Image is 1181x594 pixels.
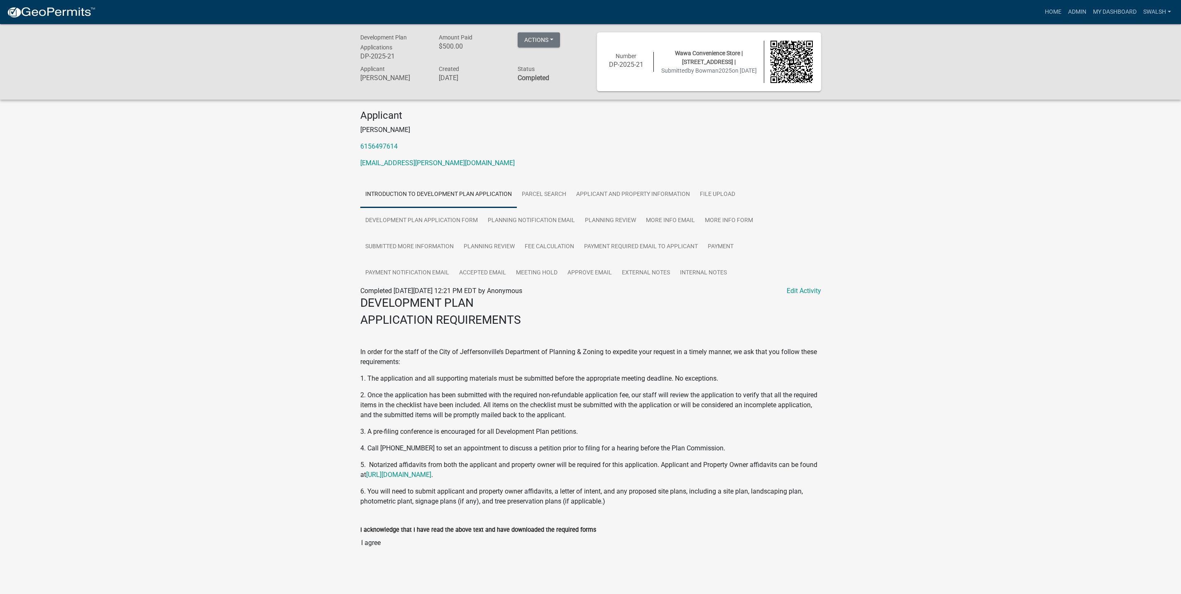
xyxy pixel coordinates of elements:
a: More Info Email [641,208,700,234]
a: Meeting Hold [511,260,562,286]
a: Submitted More Information [360,234,459,260]
span: Wawa Convenience Store | [STREET_ADDRESS] | [675,50,743,65]
a: 6156497614 [360,142,398,150]
h6: [DATE] [439,74,505,82]
a: Payment Required Email to Applicant [579,234,703,260]
h3: DEVELOPMENT PLAN [360,296,821,310]
label: I acknowledge that I have read the above text and have downloaded the required forms [360,527,596,533]
a: Internal Notes [675,260,732,286]
a: swalsh [1140,4,1174,20]
p: 4. Call [PHONE_NUMBER] to set an appointment to discuss a petition prior to filing for a hearing ... [360,443,821,453]
h6: $500.00 [439,42,505,50]
a: Introduction to Development Plan Application [360,181,517,208]
span: Submitted on [DATE] [661,67,757,74]
h4: Applicant [360,110,821,122]
a: Home [1042,4,1065,20]
p: 2. Once the application has been submitted with the required non-refundable application fee, our ... [360,390,821,420]
a: Approve Email [562,260,617,286]
span: Created [439,66,459,72]
strong: Completed [518,74,549,82]
a: Accepted Email [454,260,511,286]
span: Number [616,53,636,59]
a: [URL][DOMAIN_NAME] [366,471,431,479]
a: More Info Form [700,208,758,234]
span: Development Plan Applications [360,34,407,51]
h6: DP-2025-21 [605,61,648,68]
img: QR code [770,41,813,83]
a: Planning Review [580,208,641,234]
span: by Bowman2025 [688,67,732,74]
p: 5. Notarized affidavits from both the applicant and property owner will be required for this appl... [360,460,821,480]
h6: [PERSON_NAME] [360,74,427,82]
h3: APPLICATION REQUIREMENTS [360,313,821,327]
a: Edit Activity [787,286,821,296]
a: My Dashboard [1090,4,1140,20]
span: Amount Paid [439,34,472,41]
p: [PERSON_NAME] [360,125,821,135]
p: In order for the staff of the City of Jeffersonville’s Department of Planning & Zoning to expedit... [360,347,821,367]
a: [EMAIL_ADDRESS][PERSON_NAME][DOMAIN_NAME] [360,159,515,167]
button: Actions [518,32,560,47]
p: 3. A pre-filing conference is encouraged for all Development Plan petitions. [360,427,821,437]
p: 6. You will need to submit applicant and property owner affidavits, a letter of intent, and any p... [360,486,821,506]
a: External Notes [617,260,675,286]
span: Completed [DATE][DATE] 12:21 PM EDT by Anonymous [360,287,522,295]
a: Planning Review [459,234,520,260]
a: Development Plan Application Form [360,208,483,234]
a: File Upload [695,181,740,208]
span: Status [518,66,535,72]
h6: DP-2025-21 [360,52,427,60]
a: Payment Notification Email [360,260,454,286]
p: 1. The application and all supporting materials must be submitted before the appropriate meeting ... [360,374,821,384]
a: Payment [703,234,738,260]
a: Parcel search [517,181,571,208]
a: Planning Notification Email [483,208,580,234]
span: Applicant [360,66,385,72]
a: Applicant and Property Information [571,181,695,208]
a: Admin [1065,4,1090,20]
a: Fee Calculation [520,234,579,260]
